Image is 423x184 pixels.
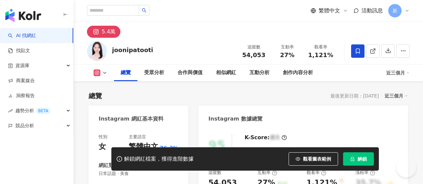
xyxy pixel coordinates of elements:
img: logo [5,9,41,22]
div: 近三個月 [385,91,408,100]
span: search [142,8,146,13]
div: 近三個月 [386,67,410,78]
div: 漲粉率 [355,170,375,176]
div: 相似網紅 [216,69,236,77]
span: 76.3% [160,145,179,152]
button: 5.4萬 [87,26,120,38]
span: 新 [393,7,397,14]
span: 54,053 [242,51,265,58]
button: 解鎖 [343,152,374,166]
div: 繁體中文 [129,142,158,152]
div: 主要語言 [129,134,146,140]
span: 27% [280,52,294,58]
div: K-Score : [244,134,287,141]
div: Instagram 數據總覽 [208,115,262,123]
span: 1,121% [308,52,333,58]
div: 總覽 [89,91,102,101]
span: 資源庫 [15,58,29,73]
a: 找貼文 [8,47,30,54]
div: 追蹤數 [241,44,267,50]
a: searchAI 找網紅 [8,32,36,39]
a: 商案媒合 [8,77,35,84]
span: 日常話題 · 美食 [99,171,178,177]
span: 解鎖 [357,156,367,162]
span: 趨勢分析 [15,103,51,118]
div: 最後更新日期：[DATE] [330,93,379,99]
img: KOL Avatar [87,41,107,61]
div: 觀看率 [308,44,333,50]
span: 活動訊息 [361,7,383,14]
span: lock [350,157,355,161]
div: 追蹤數 [208,170,221,176]
div: 受眾分析 [144,69,164,77]
div: 5.4萬 [102,27,115,36]
span: 繁體中文 [319,7,340,14]
div: BETA [35,108,51,114]
div: joonipatooti [112,46,153,54]
div: 互動率 [275,44,300,50]
div: 合作與價值 [178,69,203,77]
div: 解鎖網紅檔案，獲得進階數據 [124,156,194,163]
div: 創作內容分析 [283,69,313,77]
div: 互動分析 [249,69,270,77]
div: 總覽 [121,69,131,77]
div: 觀看率 [307,170,326,176]
div: 女 [99,142,106,152]
button: 觀看圖表範例 [289,152,338,166]
div: 互動率 [257,170,277,176]
span: 競品分析 [15,118,34,133]
div: 性別 [99,134,107,140]
span: 觀看圖表範例 [303,156,331,162]
span: rise [8,109,13,113]
div: Instagram 網紅基本資料 [99,115,164,123]
a: 洞察報告 [8,93,35,99]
